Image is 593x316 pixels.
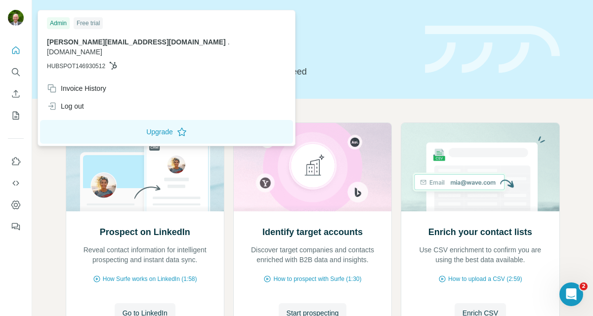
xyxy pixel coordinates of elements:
[47,17,70,29] div: Admin
[580,282,588,290] span: 2
[8,41,24,59] button: Quick start
[8,218,24,236] button: Feedback
[8,196,24,214] button: Dashboard
[273,275,361,283] span: How to prospect with Surfe (1:30)
[8,174,24,192] button: Use Surfe API
[47,101,84,111] div: Log out
[8,63,24,81] button: Search
[100,225,190,239] h2: Prospect on LinkedIn
[233,123,392,211] img: Identify target accounts
[74,17,103,29] div: Free trial
[76,245,214,265] p: Reveal contact information for intelligent prospecting and instant data sync.
[448,275,522,283] span: How to upload a CSV (2:59)
[47,62,105,71] span: HUBSPOT146930512
[103,275,197,283] span: How Surfe works on LinkedIn (1:58)
[8,10,24,26] img: Avatar
[559,282,583,306] iframe: Intercom live chat
[66,123,224,211] img: Prospect on LinkedIn
[411,245,549,265] p: Use CSV enrichment to confirm you are using the best data available.
[228,38,230,46] span: .
[47,48,102,56] span: [DOMAIN_NAME]
[262,225,363,239] h2: Identify target accounts
[401,123,559,211] img: Enrich your contact lists
[425,26,560,74] img: banner
[244,245,381,265] p: Discover target companies and contacts enriched with B2B data and insights.
[8,153,24,170] button: Use Surfe on LinkedIn
[40,120,293,144] button: Upgrade
[47,83,106,93] div: Invoice History
[8,107,24,124] button: My lists
[428,225,532,239] h2: Enrich your contact lists
[8,85,24,103] button: Enrich CSV
[47,38,226,46] span: [PERSON_NAME][EMAIL_ADDRESS][DOMAIN_NAME]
